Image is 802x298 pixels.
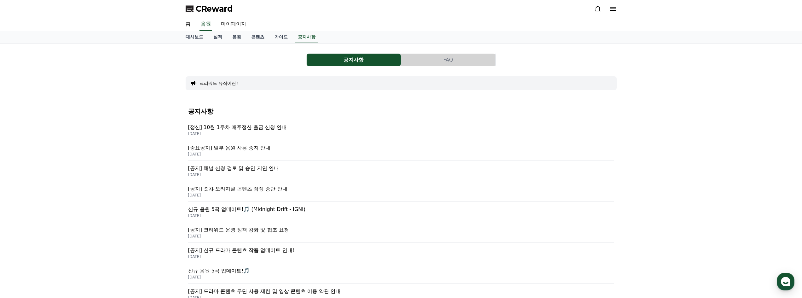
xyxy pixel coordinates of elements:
[295,31,318,43] a: 공지사항
[188,181,614,202] a: [공지] 숏챠 오리지널 콘텐츠 잠정 중단 안내 [DATE]
[188,222,614,243] a: [공지] 크리워드 운영 정책 강화 및 협조 요청 [DATE]
[269,31,293,43] a: 가이드
[208,31,227,43] a: 실적
[199,80,239,86] button: 크리워드 뮤직이란?
[188,288,614,295] p: [공지] 드라마 콘텐츠 무단 사용 제한 및 영상 콘텐츠 이용 약관 안내
[188,185,614,193] p: [공지] 숏챠 오리지널 콘텐츠 잠정 중단 안내
[188,152,614,157] p: [DATE]
[188,165,614,172] p: [공지] 채널 신청 검토 및 승인 지연 안내
[401,54,496,66] a: FAQ
[188,202,614,222] a: 신규 음원 5곡 업데이트!🎵 (Midnight Drift - IGNI) [DATE]
[307,54,401,66] button: 공지사항
[188,226,614,234] p: [공지] 크리워드 운영 정책 강화 및 협조 요청
[2,200,42,216] a: 홈
[188,120,614,140] a: [정산] 10월 1주차 매주정산 출금 신청 안내 [DATE]
[227,31,246,43] a: 음원
[188,206,614,213] p: 신규 음원 5곡 업데이트!🎵 (Midnight Drift - IGNI)
[188,140,614,161] a: [중요공지] 일부 음원 사용 중지 안내 [DATE]
[188,172,614,177] p: [DATE]
[186,4,233,14] a: CReward
[188,131,614,136] p: [DATE]
[58,210,65,215] span: 대화
[188,108,614,115] h4: 공지사항
[188,144,614,152] p: [중요공지] 일부 음원 사용 중지 안내
[188,234,614,239] p: [DATE]
[196,4,233,14] span: CReward
[188,263,614,284] a: 신규 음원 5곡 업데이트!🎵 [DATE]
[188,124,614,131] p: [정산] 10월 1주차 매주정산 출금 신청 안내
[188,254,614,259] p: [DATE]
[20,209,24,214] span: 홈
[188,275,614,280] p: [DATE]
[81,200,121,216] a: 설정
[188,243,614,263] a: [공지] 신규 드라마 콘텐츠 작품 업데이트 안내! [DATE]
[42,200,81,216] a: 대화
[181,31,208,43] a: 대시보드
[97,209,105,214] span: 설정
[181,18,196,31] a: 홈
[401,54,495,66] button: FAQ
[188,247,614,254] p: [공지] 신규 드라마 콘텐츠 작품 업데이트 안내!
[188,161,614,181] a: [공지] 채널 신청 검토 및 승인 지연 안내 [DATE]
[188,267,614,275] p: 신규 음원 5곡 업데이트!🎵
[188,213,614,218] p: [DATE]
[199,18,212,31] a: 음원
[246,31,269,43] a: 콘텐츠
[188,193,614,198] p: [DATE]
[216,18,251,31] a: 마이페이지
